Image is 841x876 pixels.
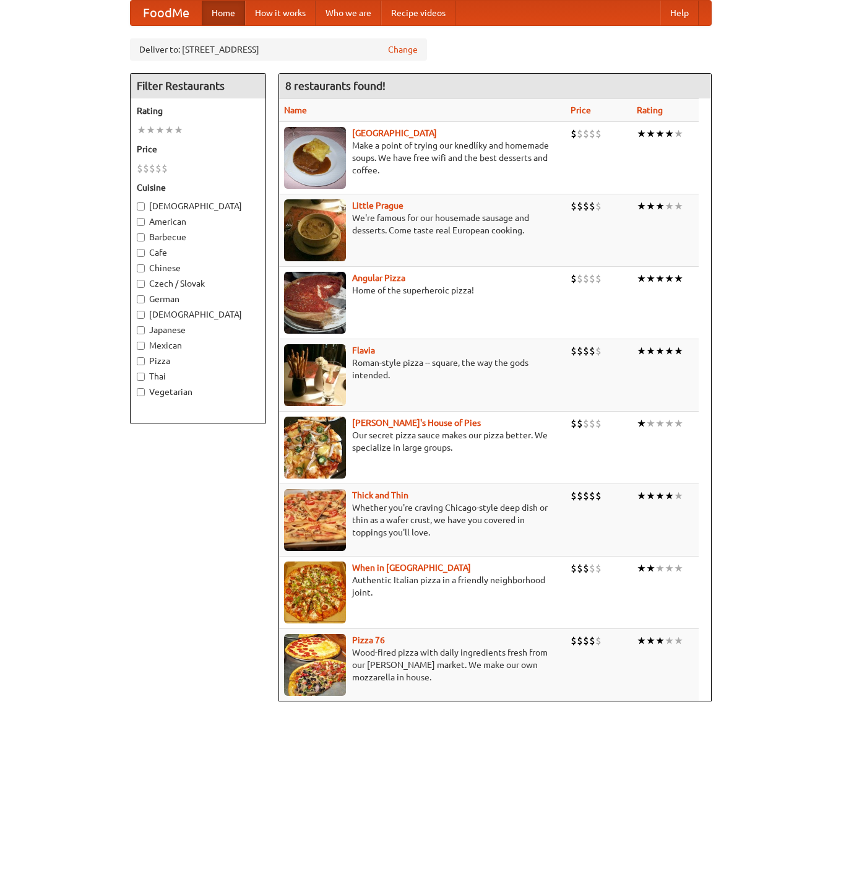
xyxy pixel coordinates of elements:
[352,563,471,573] a: When in [GEOGRAPHIC_DATA]
[571,489,577,503] li: $
[674,634,683,648] li: ★
[352,418,481,428] a: [PERSON_NAME]'s House of Pies
[137,249,145,257] input: Cafe
[284,284,561,297] p: Home of the superheroic pizza!
[674,199,683,213] li: ★
[646,489,655,503] li: ★
[137,280,145,288] input: Czech / Slovak
[571,272,577,285] li: $
[589,634,595,648] li: $
[284,417,346,479] img: luigis.jpg
[162,162,168,175] li: $
[583,417,589,430] li: $
[202,1,245,25] a: Home
[137,202,145,210] input: [DEMOGRAPHIC_DATA]
[637,199,646,213] li: ★
[137,143,259,155] h5: Price
[660,1,699,25] a: Help
[137,218,145,226] input: American
[352,635,385,645] a: Pizza 76
[165,123,174,137] li: ★
[571,634,577,648] li: $
[137,355,259,367] label: Pizza
[665,344,674,358] li: ★
[665,127,674,141] li: ★
[665,417,674,430] li: ★
[655,199,665,213] li: ★
[388,43,418,56] a: Change
[137,388,145,396] input: Vegetarian
[674,489,683,503] li: ★
[665,199,674,213] li: ★
[137,342,145,350] input: Mexican
[583,272,589,285] li: $
[284,105,307,115] a: Name
[589,417,595,430] li: $
[589,199,595,213] li: $
[352,490,408,500] a: Thick and Thin
[155,123,165,137] li: ★
[589,344,595,358] li: $
[571,344,577,358] li: $
[284,429,561,454] p: Our secret pizza sauce makes our pizza better. We specialize in large groups.
[583,489,589,503] li: $
[284,501,561,539] p: Whether you're craving Chicago-style deep dish or thin as a wafer crust, we have you covered in t...
[655,344,665,358] li: ★
[284,489,346,551] img: thick.jpg
[646,344,655,358] li: ★
[137,231,259,243] label: Barbecue
[595,417,602,430] li: $
[637,344,646,358] li: ★
[284,199,346,261] img: littleprague.jpg
[665,562,674,575] li: ★
[571,127,577,141] li: $
[655,417,665,430] li: ★
[174,123,183,137] li: ★
[381,1,455,25] a: Recipe videos
[589,489,595,503] li: $
[577,272,583,285] li: $
[674,344,683,358] li: ★
[571,562,577,575] li: $
[583,562,589,575] li: $
[577,417,583,430] li: $
[655,272,665,285] li: ★
[146,123,155,137] li: ★
[284,127,346,189] img: czechpoint.jpg
[137,246,259,259] label: Cafe
[137,264,145,272] input: Chinese
[131,1,202,25] a: FoodMe
[137,181,259,194] h5: Cuisine
[571,105,591,115] a: Price
[646,634,655,648] li: ★
[137,373,145,381] input: Thai
[595,344,602,358] li: $
[595,489,602,503] li: $
[137,162,143,175] li: $
[637,489,646,503] li: ★
[646,272,655,285] li: ★
[284,562,346,623] img: wheninrome.jpg
[137,262,259,274] label: Chinese
[130,38,427,61] div: Deliver to: [STREET_ADDRESS]
[589,272,595,285] li: $
[577,562,583,575] li: $
[589,127,595,141] li: $
[284,344,346,406] img: flavia.jpg
[137,326,145,334] input: Japanese
[571,199,577,213] li: $
[245,1,316,25] a: How it works
[674,272,683,285] li: ★
[571,417,577,430] li: $
[137,386,259,398] label: Vegetarian
[137,215,259,228] label: American
[637,105,663,115] a: Rating
[316,1,381,25] a: Who we are
[583,127,589,141] li: $
[637,272,646,285] li: ★
[655,634,665,648] li: ★
[352,345,375,355] b: Flavia
[655,489,665,503] li: ★
[137,293,259,305] label: German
